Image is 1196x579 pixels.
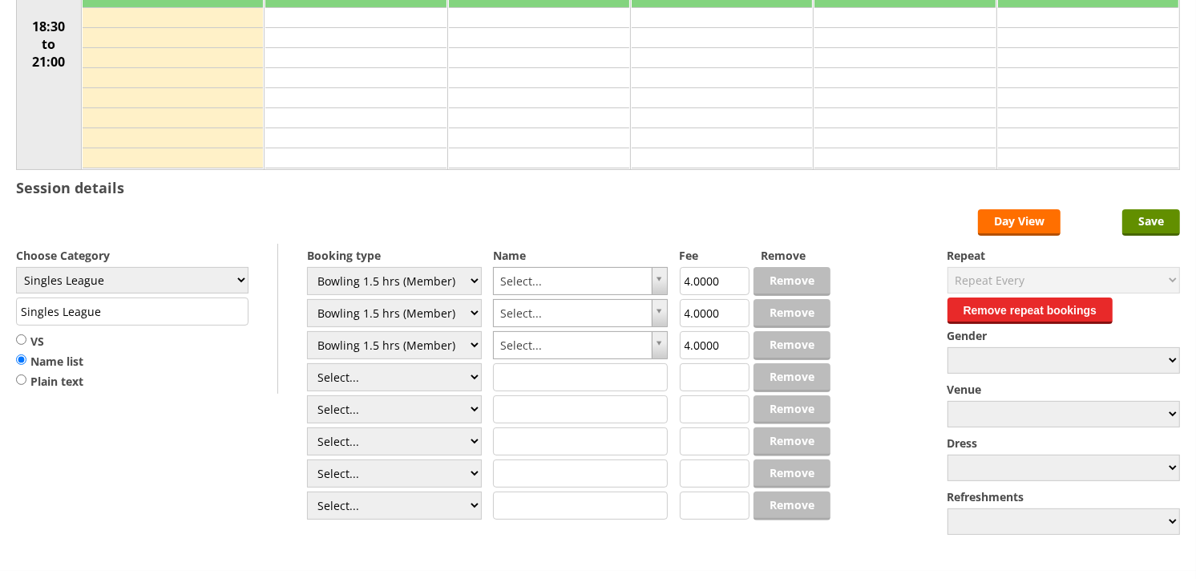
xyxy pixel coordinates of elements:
label: Fee [680,248,750,263]
h3: Session details [16,178,124,197]
input: Name list [16,354,26,366]
label: Refreshments [948,489,1180,504]
span: Select... [500,332,646,358]
label: VS [16,334,83,350]
input: Title/Description [16,298,248,326]
span: Select... [500,300,646,326]
input: Plain text [16,374,26,386]
label: Venue [948,382,1180,397]
label: Booking type [307,248,482,263]
label: Name list [16,354,83,370]
label: Dress [948,435,1180,451]
label: Name [493,248,668,263]
input: VS [16,334,26,346]
label: Remove [761,248,830,263]
a: Day View [978,209,1061,236]
label: Choose Category [16,248,248,263]
label: Gender [948,328,1180,343]
label: Plain text [16,374,83,390]
a: Select... [493,331,668,359]
span: Select... [500,268,646,294]
a: Select... [493,267,668,295]
button: Remove repeat bookings [948,298,1113,324]
input: Save [1122,209,1180,236]
label: Repeat [948,248,1180,263]
a: Select... [493,299,668,327]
